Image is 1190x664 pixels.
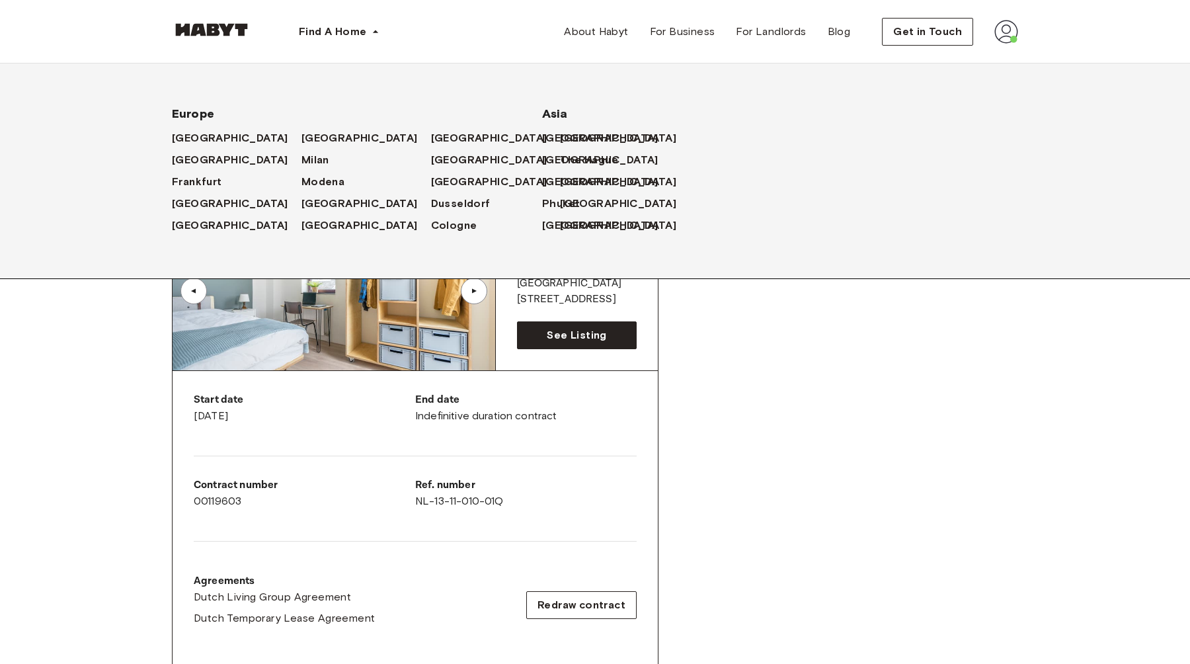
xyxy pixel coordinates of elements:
span: Modena [301,174,344,190]
a: Modena [301,174,358,190]
button: Redraw contract [526,591,637,619]
div: NL-13-11-010-01Q [415,477,637,509]
a: Phuket [542,196,593,212]
p: End date [415,392,637,408]
div: ▲ [187,287,200,295]
div: Indefinitive duration contract [415,392,637,424]
span: For Business [650,24,715,40]
a: For Landlords [725,19,816,45]
div: ▲ [467,287,481,295]
span: Milan [301,152,329,168]
a: [GEOGRAPHIC_DATA] [301,130,431,146]
span: Phuket [542,196,580,212]
a: [GEOGRAPHIC_DATA] [560,196,690,212]
a: [GEOGRAPHIC_DATA] [431,130,561,146]
a: For Business [639,19,726,45]
a: [GEOGRAPHIC_DATA] [542,130,672,146]
div: 00119603 [194,477,415,509]
p: Start date [194,392,415,408]
span: Get in Touch [893,24,962,40]
p: Ref. number [415,477,637,493]
span: [GEOGRAPHIC_DATA] [542,152,658,168]
a: [GEOGRAPHIC_DATA] [172,130,301,146]
span: Europe [172,106,500,122]
a: [GEOGRAPHIC_DATA] [542,174,672,190]
img: avatar [994,20,1018,44]
span: Blog [828,24,851,40]
span: [GEOGRAPHIC_DATA] [431,174,547,190]
a: See Listing [517,321,637,349]
a: Milan [301,152,342,168]
p: [STREET_ADDRESS] [517,292,637,308]
a: Frankfurt [172,174,235,190]
a: [GEOGRAPHIC_DATA] [560,174,690,190]
span: [GEOGRAPHIC_DATA] [172,130,288,146]
a: [GEOGRAPHIC_DATA] [560,130,690,146]
span: [GEOGRAPHIC_DATA] [172,196,288,212]
span: Dutch Living Group Agreement [194,589,351,605]
span: [GEOGRAPHIC_DATA] [542,218,658,233]
a: Cologne [431,218,491,233]
a: Dutch Living Group Agreement [194,589,375,605]
span: [GEOGRAPHIC_DATA] [172,152,288,168]
span: [GEOGRAPHIC_DATA] [172,218,288,233]
a: [GEOGRAPHIC_DATA] [172,218,301,233]
span: Dusseldorf [431,196,491,212]
span: Asia [542,106,648,122]
span: [GEOGRAPHIC_DATA] [301,196,418,212]
span: Frankfurt [172,174,222,190]
span: See Listing [547,327,606,343]
a: About Habyt [553,19,639,45]
a: [GEOGRAPHIC_DATA] [172,196,301,212]
a: [GEOGRAPHIC_DATA] [542,152,672,168]
a: [GEOGRAPHIC_DATA] [172,152,301,168]
span: For Landlords [736,24,806,40]
span: [GEOGRAPHIC_DATA] [542,174,658,190]
button: Find A Home [288,19,390,45]
span: [GEOGRAPHIC_DATA] [560,196,676,212]
a: [GEOGRAPHIC_DATA] [301,196,431,212]
a: [GEOGRAPHIC_DATA] [301,218,431,233]
span: [GEOGRAPHIC_DATA] [301,218,418,233]
span: [GEOGRAPHIC_DATA] [431,130,547,146]
img: Habyt [172,23,251,36]
a: [GEOGRAPHIC_DATA] [431,174,561,190]
a: [GEOGRAPHIC_DATA] [542,218,672,233]
a: [GEOGRAPHIC_DATA] [431,152,561,168]
span: About Habyt [564,24,628,40]
a: Dutch Temporary Lease Agreement [194,610,375,626]
a: [GEOGRAPHIC_DATA] [560,218,690,233]
img: Image of the room [173,212,495,370]
span: Cologne [431,218,477,233]
span: [GEOGRAPHIC_DATA] [301,130,418,146]
span: [GEOGRAPHIC_DATA] [431,152,547,168]
button: Get in Touch [882,18,973,46]
div: [DATE] [194,392,415,424]
span: [GEOGRAPHIC_DATA] [542,130,658,146]
span: Find A Home [299,24,366,40]
p: Contract number [194,477,415,493]
span: Redraw contract [537,597,625,613]
p: Agreements [194,573,375,589]
a: Blog [817,19,861,45]
a: Dusseldorf [431,196,504,212]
